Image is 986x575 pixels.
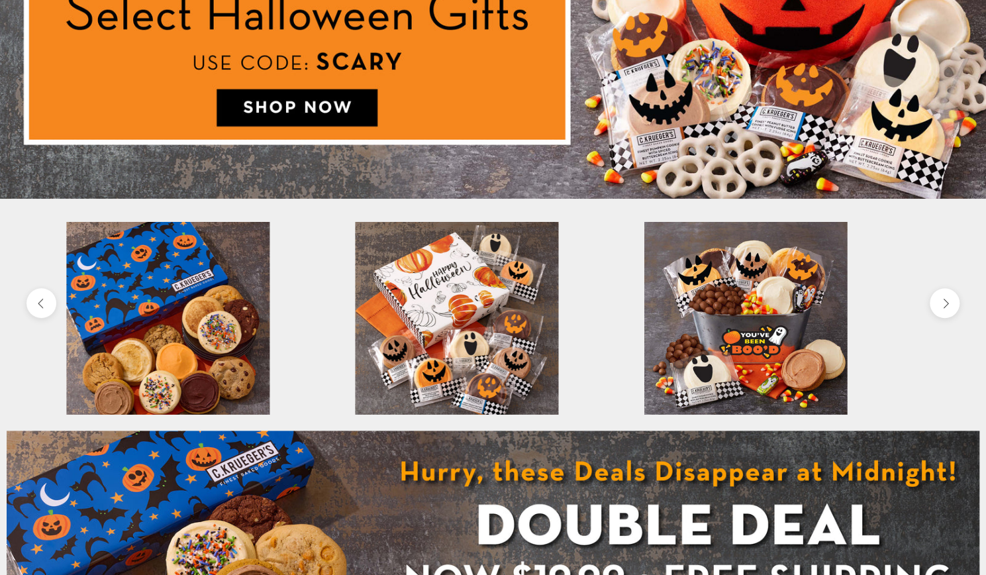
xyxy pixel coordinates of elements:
[644,222,848,425] img: You've Been Boo'd Gift Pail - Cookies and Snacks
[66,222,270,425] img: Halloween Night Cookie Gift Boxes - Assorted Cookies
[930,288,960,318] button: next
[26,288,56,318] button: previous
[355,222,558,425] img: Happy Halloween Cookie Gift Box - Iced Cookies with Messages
